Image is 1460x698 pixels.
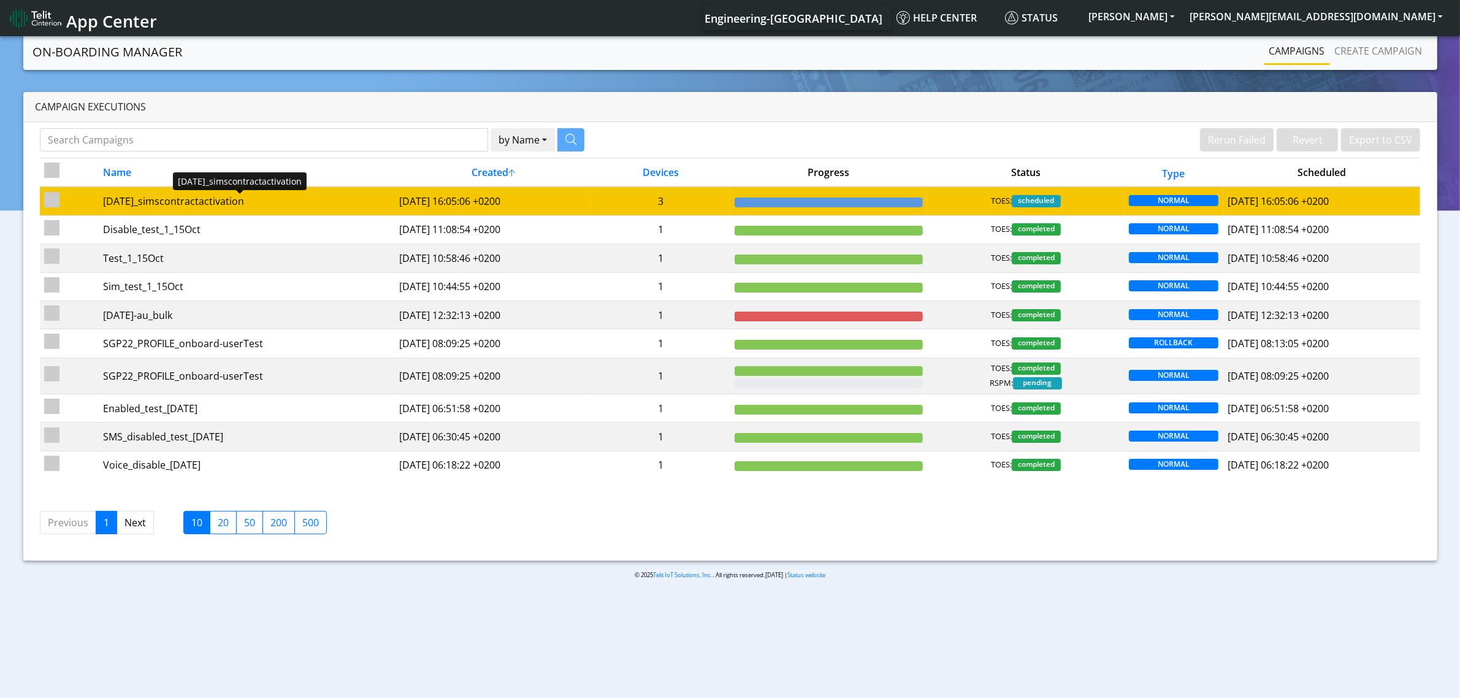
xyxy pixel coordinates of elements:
span: ROLLBACK [1129,337,1218,348]
a: App Center [10,5,155,31]
td: [DATE] 11:08:54 +0200 [395,215,592,244]
a: Telit IoT Solutions, Inc. [653,571,713,579]
div: Sim_test_1_15Oct [103,279,390,294]
button: Revert [1277,128,1338,151]
span: App Center [66,10,157,33]
span: Status [1005,11,1058,25]
span: completed [1012,431,1061,443]
a: Help center [892,6,1000,30]
td: [DATE] 10:58:46 +0200 [395,244,592,272]
th: Scheduled [1223,158,1421,187]
span: [DATE] 08:13:05 +0200 [1228,337,1329,350]
div: [DATE]_simscontractactivation [173,172,307,190]
span: [DATE] 06:30:45 +0200 [1228,430,1329,443]
img: logo-telit-cinterion-gw-new.png [10,9,61,28]
div: Campaign Executions [23,92,1437,122]
span: [DATE] 10:44:55 +0200 [1228,280,1329,293]
img: status.svg [1005,11,1019,25]
div: Voice_disable_[DATE] [103,458,390,472]
td: [DATE] 12:32:13 +0200 [395,301,592,329]
span: Help center [896,11,977,25]
span: completed [1012,223,1061,236]
span: TOES: [991,252,1012,264]
div: [DATE]_simscontractactivation [103,194,390,209]
a: Campaigns [1264,39,1330,63]
span: NORMAL [1129,402,1218,413]
td: 1 [592,244,730,272]
span: TOES: [991,223,1012,236]
span: TOES: [991,431,1012,443]
a: On-Boarding Manager [33,40,183,64]
td: [DATE] 06:30:45 +0200 [395,423,592,451]
span: [DATE] 11:08:54 +0200 [1228,223,1329,236]
button: by Name [491,128,555,151]
button: [PERSON_NAME][EMAIL_ADDRESS][DOMAIN_NAME] [1182,6,1450,28]
a: 1 [96,511,117,534]
div: Enabled_test_[DATE] [103,401,390,416]
span: [DATE] 06:18:22 +0200 [1228,458,1329,472]
a: Next [117,511,154,534]
span: completed [1012,309,1061,321]
td: [DATE] 06:18:22 +0200 [395,451,592,479]
div: [DATE]-au_bulk [103,308,390,323]
span: completed [1012,252,1061,264]
th: Name [99,158,394,187]
div: Disable_test_1_15Oct [103,222,390,237]
span: NORMAL [1129,195,1218,206]
span: NORMAL [1129,431,1218,442]
span: [DATE] 12:32:13 +0200 [1228,309,1329,322]
span: NORMAL [1129,252,1218,263]
td: [DATE] 06:51:58 +0200 [395,394,592,423]
label: 50 [236,511,263,534]
span: NORMAL [1129,459,1218,470]
span: NORMAL [1129,370,1218,381]
td: [DATE] 08:09:25 +0200 [395,329,592,358]
input: Search Campaigns [40,128,489,151]
td: 3 [592,186,730,215]
span: completed [1012,362,1061,375]
label: 20 [210,511,237,534]
span: completed [1012,402,1061,415]
p: © 2025 . All rights reserved.[DATE] | [374,570,1086,580]
span: scheduled [1012,195,1061,207]
td: 1 [592,329,730,358]
span: RSPM: [990,377,1013,389]
td: 1 [592,423,730,451]
span: NORMAL [1129,280,1218,291]
span: completed [1012,337,1061,350]
th: Progress [730,158,927,187]
span: TOES: [991,337,1012,350]
th: Devices [592,158,730,187]
span: NORMAL [1129,223,1218,234]
img: knowledge.svg [896,11,910,25]
span: TOES: [991,280,1012,293]
td: [DATE] 16:05:06 +0200 [395,186,592,215]
th: Type [1125,158,1223,187]
a: Your current platform instance [704,6,882,30]
td: [DATE] 08:09:25 +0200 [395,358,592,394]
button: Export to CSV [1341,128,1420,151]
span: [DATE] 16:05:06 +0200 [1228,194,1329,208]
div: Test_1_15Oct [103,251,390,266]
label: 200 [262,511,295,534]
td: 1 [592,358,730,394]
span: TOES: [991,309,1012,321]
span: completed [1012,459,1061,471]
td: 1 [592,215,730,244]
span: [DATE] 08:09:25 +0200 [1228,369,1329,383]
span: [DATE] 06:51:58 +0200 [1228,402,1329,415]
td: [DATE] 10:44:55 +0200 [395,272,592,301]
a: Status [1000,6,1081,30]
td: 1 [592,301,730,329]
td: 1 [592,451,730,479]
td: 1 [592,272,730,301]
span: TOES: [991,362,1012,375]
span: NORMAL [1129,309,1218,320]
a: Status website [787,571,825,579]
label: 500 [294,511,327,534]
div: SMS_disabled_test_[DATE] [103,429,390,444]
span: completed [1012,280,1061,293]
span: TOES: [991,195,1012,207]
span: [DATE] 10:58:46 +0200 [1228,251,1329,265]
label: 10 [183,511,210,534]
